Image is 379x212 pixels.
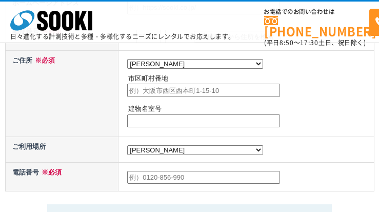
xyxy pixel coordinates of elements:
[39,168,62,176] span: ※必須
[264,38,366,47] span: (平日 ～ 土日、祝日除く)
[280,38,294,47] span: 8:50
[127,84,280,97] input: 例）大阪市西区西本町1-15-10
[128,73,371,84] p: 市区町村番地
[128,104,371,114] p: 建物名室号
[300,38,318,47] span: 17:30
[5,137,118,163] th: ご利用場所
[264,9,369,15] span: お電話でのお問い合わせは
[5,50,118,137] th: ご住所
[264,16,369,37] a: [PHONE_NUMBER]
[127,145,263,155] select: /* 20250204 MOD ↑ */ /* 20241122 MOD ↑ */
[127,171,280,184] input: 例）0120-856-990
[5,162,118,191] th: 電話番号
[32,56,55,64] span: ※必須
[10,33,235,40] p: 日々進化する計測技術と多種・多様化するニーズにレンタルでお応えします。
